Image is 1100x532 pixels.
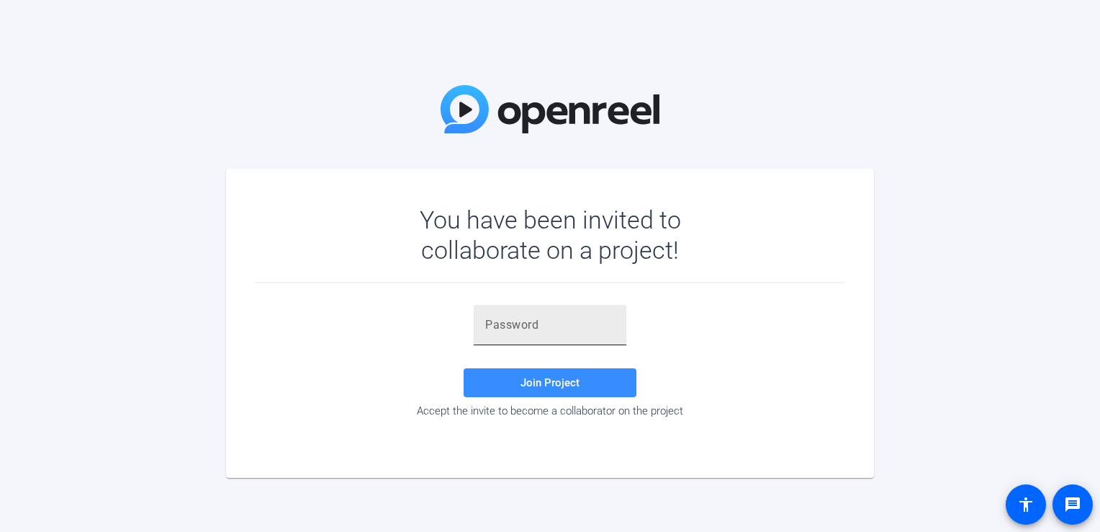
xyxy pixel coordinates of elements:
[378,205,723,265] div: You have been invited to collaborate on a project!
[1064,496,1081,513] mat-icon: message
[255,404,845,417] div: Accept the invite to become a collaborator on the project
[520,376,580,389] span: Join Project
[441,85,659,133] img: OpenReel Logo
[464,368,636,397] button: Join Project
[1017,496,1034,513] mat-icon: accessibility
[485,316,615,334] input: Password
